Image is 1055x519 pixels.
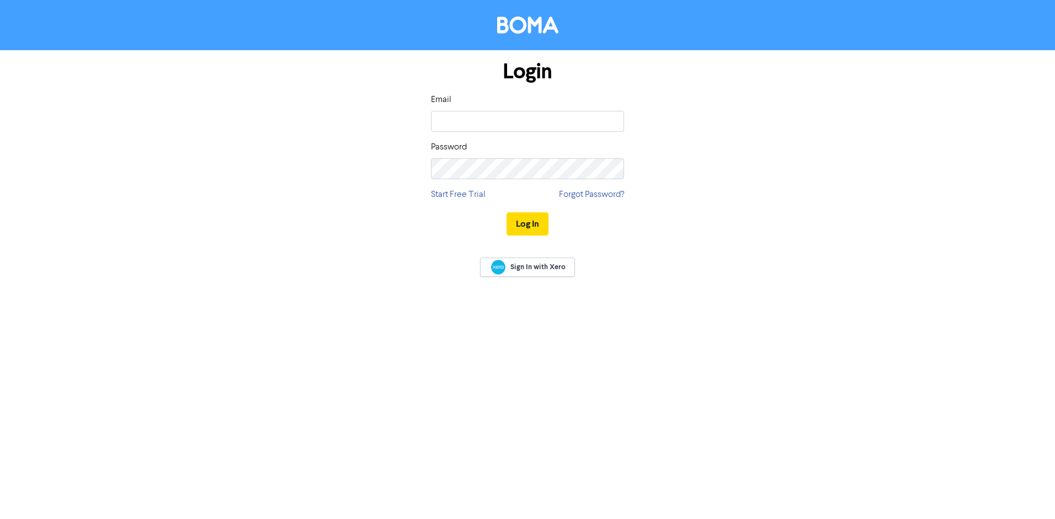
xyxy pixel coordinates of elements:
[431,141,467,154] label: Password
[431,188,486,201] a: Start Free Trial
[431,93,451,106] label: Email
[497,17,558,34] img: BOMA Logo
[431,59,624,84] h1: Login
[559,188,624,201] a: Forgot Password?
[510,262,566,272] span: Sign In with Xero
[507,212,548,236] button: Log In
[480,258,575,277] a: Sign In with Xero
[491,260,505,275] img: Xero logo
